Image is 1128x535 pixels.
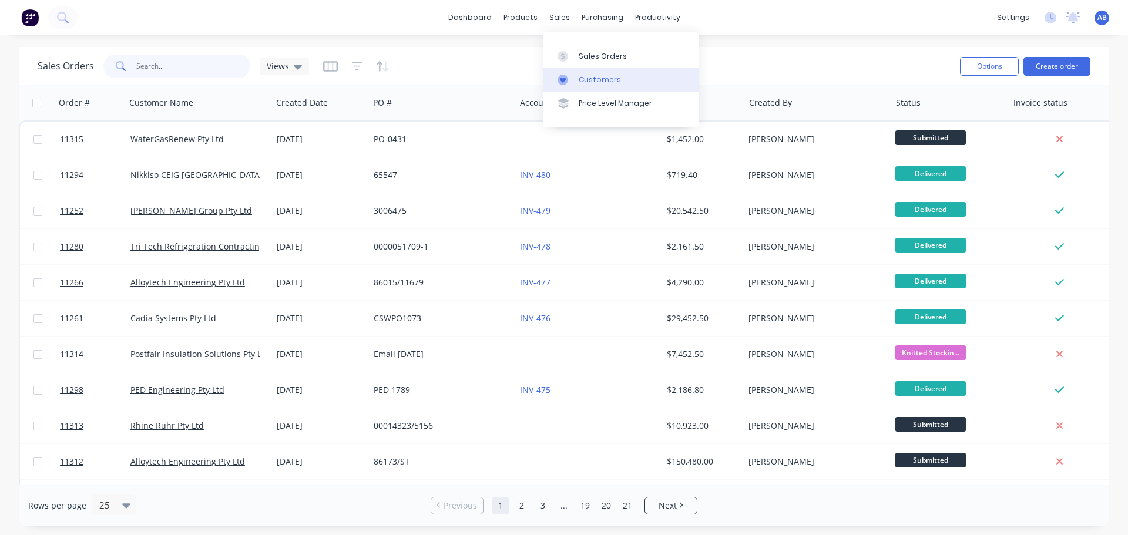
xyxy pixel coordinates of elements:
span: 11315 [60,133,83,145]
div: PO # [373,97,392,109]
div: Created By [749,97,792,109]
div: 0000051709-1 [374,241,504,253]
div: [DATE] [277,456,364,467]
a: Page 3 [534,497,552,514]
div: [DATE] [277,384,364,396]
div: [PERSON_NAME] [748,133,879,145]
span: Knitted Stockin... [895,345,966,360]
div: Customer Name [129,97,193,109]
a: 11298 [60,372,130,408]
a: INV-479 [520,205,550,216]
a: Next page [645,500,697,512]
div: sales [543,9,576,26]
div: $2,161.50 [667,241,736,253]
div: PED 1789 [374,384,504,396]
div: [DATE] [277,133,364,145]
div: productivity [629,9,686,26]
div: Created Date [276,97,328,109]
span: Delivered [895,238,966,253]
a: Jump forward [555,497,573,514]
a: INV-480 [520,169,550,180]
div: $7,452.50 [667,348,736,360]
a: 11266 [60,265,130,300]
span: Previous [444,500,477,512]
div: Sales Orders [579,51,627,62]
span: 11266 [60,277,83,288]
span: Submitted [895,453,966,467]
span: Submitted [895,130,966,145]
div: products [498,9,543,26]
span: Delivered [895,381,966,396]
div: settings [991,9,1035,26]
a: Tri Tech Refrigeration Contracting & Engineering [130,241,323,252]
div: Price Level Manager [579,98,652,109]
div: $150,480.00 [667,456,736,467]
span: 11298 [60,384,83,396]
a: Alloytech Engineering Pty Ltd [130,456,245,467]
a: 11311 [60,480,130,515]
a: 11252 [60,193,130,228]
div: [PERSON_NAME] [748,205,879,217]
span: AB [1097,12,1107,23]
div: [PERSON_NAME] [748,312,879,324]
a: INV-475 [520,384,550,395]
img: Factory [21,9,39,26]
a: Rhine Ruhr Pty Ltd [130,420,204,431]
a: Cadia Systems Pty Ltd [130,312,216,324]
div: 3006475 [374,205,504,217]
span: Delivered [895,274,966,288]
div: $2,186.80 [667,384,736,396]
div: [PERSON_NAME] [748,277,879,288]
div: $10,923.00 [667,420,736,432]
span: Views [267,60,289,72]
div: [DATE] [277,348,364,360]
div: [DATE] [277,420,364,432]
span: 11313 [60,420,83,432]
div: Invoice status [1013,97,1067,109]
a: 11315 [60,122,130,157]
div: PO-0431 [374,133,504,145]
a: 11313 [60,408,130,443]
a: Previous page [431,500,483,512]
span: 11261 [60,312,83,324]
a: Page 20 [597,497,615,514]
div: [DATE] [277,277,364,288]
a: Customers [543,68,699,92]
div: [PERSON_NAME] [748,420,879,432]
a: 11312 [60,444,130,479]
div: 86015/11679 [374,277,504,288]
a: Sales Orders [543,44,699,68]
a: INV-477 [520,277,550,288]
span: 11314 [60,348,83,360]
a: 11294 [60,157,130,193]
a: Nikkiso CEIG [GEOGRAPHIC_DATA] [130,169,263,180]
div: $719.40 [667,169,736,181]
div: [DATE] [277,312,364,324]
h1: Sales Orders [38,60,94,72]
span: 11280 [60,241,83,253]
span: Submitted [895,417,966,432]
a: Page 1 is your current page [492,497,509,514]
a: 11261 [60,301,130,336]
a: Price Level Manager [543,92,699,115]
a: 11314 [60,337,130,372]
button: Options [960,57,1019,76]
button: Create order [1023,57,1090,76]
div: 00014323/5156 [374,420,504,432]
div: Customers [579,75,621,85]
div: purchasing [576,9,629,26]
div: [PERSON_NAME] [748,169,879,181]
div: $1,452.00 [667,133,736,145]
span: 11312 [60,456,83,467]
a: INV-478 [520,241,550,252]
div: $4,290.00 [667,277,736,288]
div: CSWPO1073 [374,312,504,324]
div: 86173/ST [374,456,504,467]
span: Delivered [895,202,966,217]
a: Page 19 [576,497,594,514]
div: [PERSON_NAME] [748,384,879,396]
div: $20,542.50 [667,205,736,217]
span: Delivered [895,166,966,181]
div: [PERSON_NAME] [748,241,879,253]
ul: Pagination [426,497,702,514]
